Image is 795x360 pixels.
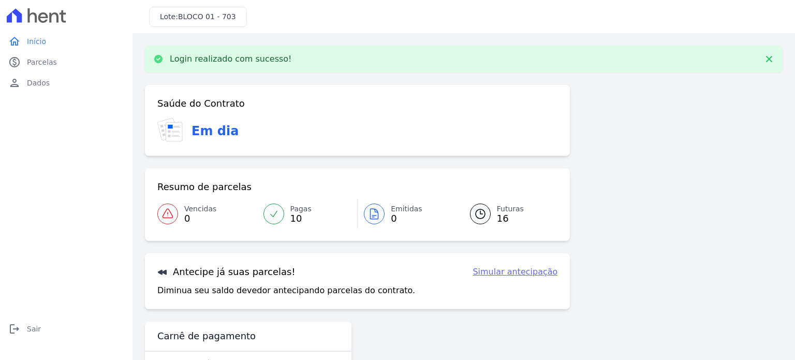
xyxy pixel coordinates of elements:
a: Vencidas 0 [157,199,257,228]
span: 0 [391,214,422,223]
i: paid [8,56,21,68]
a: Pagas 10 [257,199,358,228]
h3: Carnê de pagamento [157,330,256,342]
i: home [8,35,21,48]
a: logoutSair [4,319,128,339]
span: Sair [27,324,41,334]
span: 0 [184,214,216,223]
span: Emitidas [391,204,422,214]
span: Pagas [290,204,312,214]
a: homeInício [4,31,128,52]
i: logout [8,323,21,335]
span: Vencidas [184,204,216,214]
a: Futuras 16 [458,199,558,228]
span: 10 [290,214,312,223]
span: BLOCO 01 - 703 [178,12,236,21]
a: Simular antecipação [473,266,557,278]
span: Futuras [497,204,524,214]
p: Login realizado com sucesso! [170,54,292,64]
a: paidParcelas [4,52,128,73]
h3: Antecipe já suas parcelas! [157,266,296,278]
a: Emitidas 0 [358,199,458,228]
span: Início [27,36,46,47]
h3: Em dia [192,122,239,140]
span: Parcelas [27,57,57,67]
span: Dados [27,78,50,88]
h3: Lote: [160,11,236,22]
h3: Resumo de parcelas [157,181,252,193]
h3: Saúde do Contrato [157,97,245,110]
p: Diminua seu saldo devedor antecipando parcelas do contrato. [157,284,415,297]
i: person [8,77,21,89]
span: 16 [497,214,524,223]
a: personDados [4,73,128,93]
